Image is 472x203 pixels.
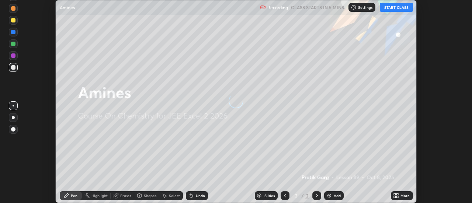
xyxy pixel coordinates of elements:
div: / [301,193,303,198]
div: Slides [264,194,275,197]
div: Shapes [144,194,156,197]
div: Pen [71,194,77,197]
div: Undo [196,194,205,197]
p: Recording [267,5,288,10]
img: class-settings-icons [351,4,357,10]
div: Add [334,194,341,197]
button: START CLASS [380,3,413,12]
div: 2 [292,193,300,198]
p: Amines [60,4,75,10]
img: add-slide-button [326,193,332,199]
p: Settings [358,6,372,9]
div: Eraser [120,194,131,197]
div: 2 [305,192,309,199]
div: Highlight [91,194,108,197]
div: More [400,194,410,197]
h5: CLASS STARTS IN 5 MINS [291,4,344,11]
div: Select [169,194,180,197]
img: recording.375f2c34.svg [260,4,266,10]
